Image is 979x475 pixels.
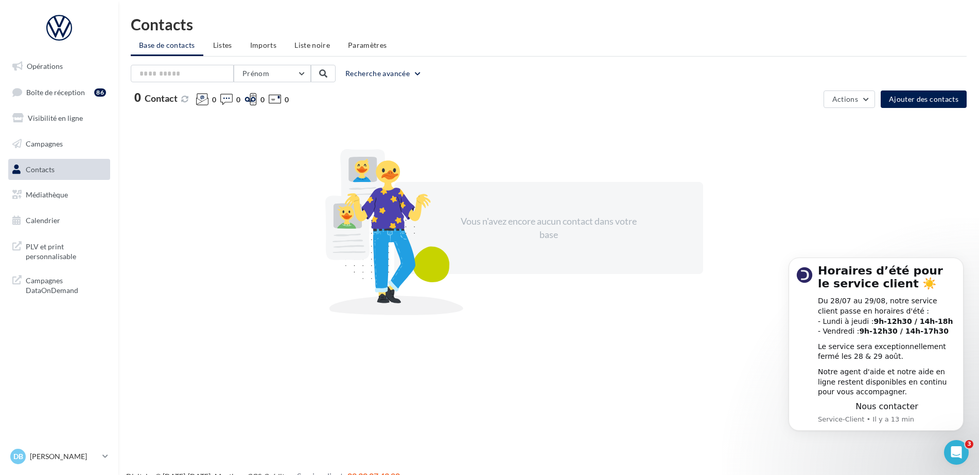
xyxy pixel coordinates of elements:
[250,41,276,49] span: Imports
[6,235,112,266] a: PLV et print personnalisable
[6,210,112,231] a: Calendrier
[6,81,112,103] a: Boîte de réception86
[285,95,289,105] span: 0
[8,447,110,466] a: DB [PERSON_NAME]
[134,92,141,103] span: 0
[212,95,216,105] span: 0
[6,269,112,300] a: Campagnes DataOnDemand
[348,41,387,49] span: Paramètres
[824,90,875,108] button: Actions
[26,87,85,96] span: Boîte de réception
[242,69,269,78] span: Prénom
[341,67,426,80] button: Recherche avancée
[26,216,60,225] span: Calendrier
[145,93,178,104] span: Contact
[30,451,98,462] p: [PERSON_NAME]
[27,62,63,70] span: Opérations
[236,95,240,105] span: 0
[213,41,232,49] span: Listes
[26,240,106,262] span: PLV et print personnalisable
[6,184,112,206] a: Médiathèque
[234,65,311,82] button: Prénom
[6,56,112,77] a: Opérations
[460,215,637,241] div: Vous n'avez encore aucun contact dans votre base
[26,139,63,148] span: Campagnes
[26,165,55,173] span: Contacts
[13,451,23,462] span: DB
[6,133,112,155] a: Campagnes
[26,190,68,199] span: Médiathèque
[881,90,967,108] button: Ajouter des contacts
[94,88,106,97] div: 86
[6,159,112,180] a: Contacts
[832,95,858,103] span: Actions
[773,242,979,447] iframe: Intercom notifications message
[260,95,265,105] span: 0
[294,41,330,49] span: Liste noire
[28,114,83,122] span: Visibilité en ligne
[131,16,967,32] h1: Contacts
[26,273,106,296] span: Campagnes DataOnDemand
[6,107,112,129] a: Visibilité en ligne
[965,440,973,448] span: 3
[944,440,969,465] iframe: Intercom live chat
